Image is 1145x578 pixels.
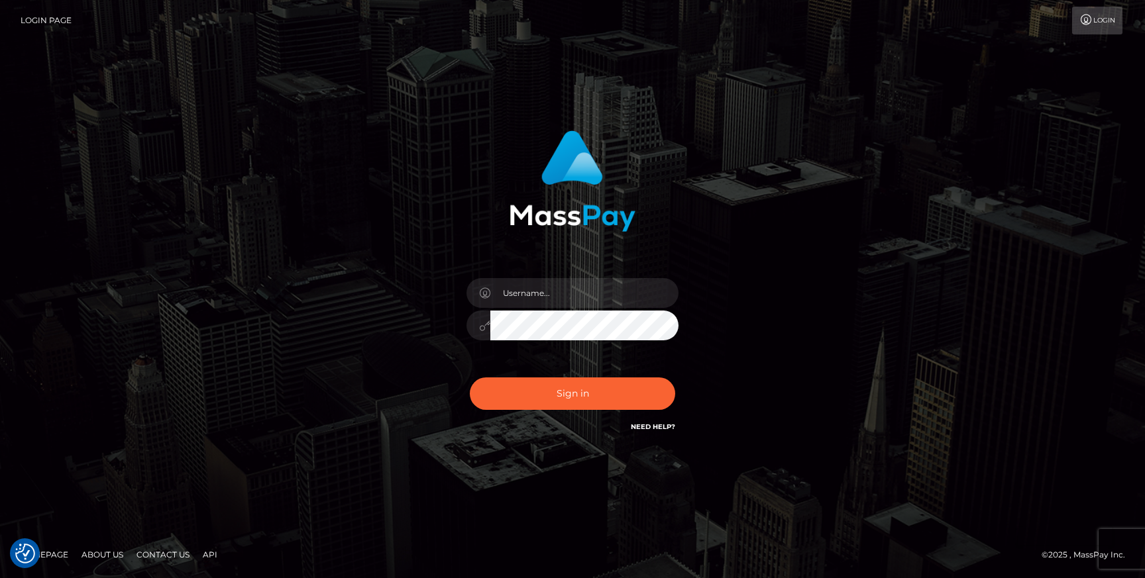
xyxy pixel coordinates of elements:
input: Username... [490,278,679,308]
img: Revisit consent button [15,544,35,563]
a: API [197,544,223,565]
button: Sign in [470,377,675,410]
img: MassPay Login [510,130,635,232]
a: Login Page [21,7,72,34]
a: Homepage [15,544,74,565]
button: Consent Preferences [15,544,35,563]
div: © 2025 , MassPay Inc. [1042,548,1135,562]
a: Contact Us [131,544,195,565]
a: Need Help? [631,422,675,431]
a: About Us [76,544,129,565]
a: Login [1072,7,1122,34]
